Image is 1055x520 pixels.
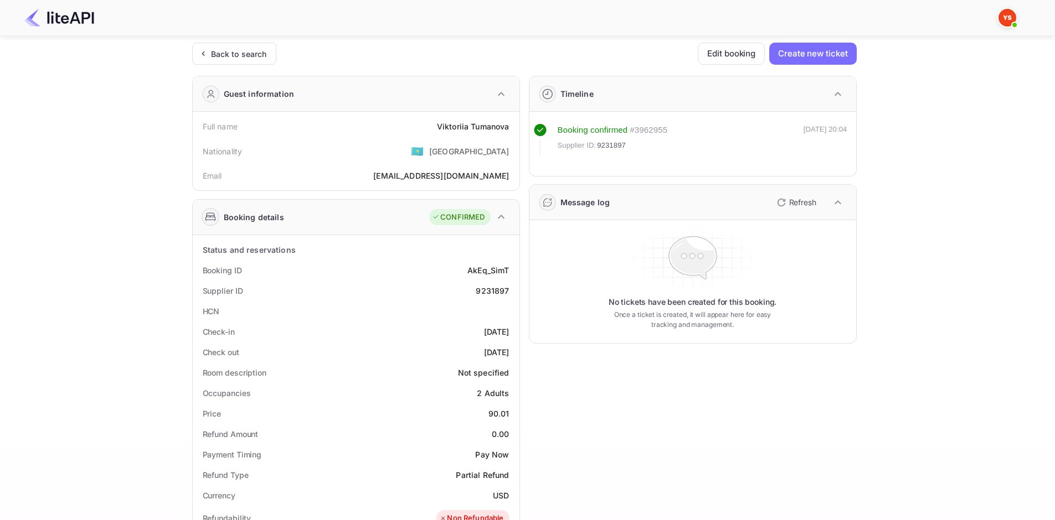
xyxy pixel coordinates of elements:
div: Not specified [458,367,510,378]
div: Supplier ID [203,285,243,297]
p: Refresh [789,196,816,208]
span: United States [411,141,424,161]
p: Once a ticket is created, it will appear here for easy tracking and management. [605,310,780,330]
img: LiteAPI Logo [24,9,94,27]
div: Currency [203,490,235,501]
div: [DATE] [484,346,510,358]
div: 90.01 [488,408,510,419]
div: USD [493,490,509,501]
div: Room description [203,367,266,378]
div: AkEq_SimT [467,264,509,276]
span: 9231897 [597,140,626,151]
div: Price [203,408,222,419]
div: Nationality [203,145,243,157]
div: 9231897 [476,285,509,297]
div: Status and reservations [203,244,296,256]
img: Yandex Support [999,9,1016,27]
div: Full name [203,121,238,132]
div: HCN [203,305,220,317]
div: Email [203,170,222,181]
div: Booking confirmed [558,124,628,137]
p: No tickets have been created for this booking. [609,297,777,308]
button: Create new ticket [769,43,856,65]
div: Booking ID [203,264,242,276]
div: Viktoriia Tumanova [437,121,510,132]
div: Check out [203,346,239,358]
div: Refund Type [203,469,249,481]
div: Payment Timing [203,449,262,460]
div: Partial Refund [456,469,509,481]
div: [DATE] 20:04 [804,124,847,156]
div: CONFIRMED [432,212,485,223]
div: Refund Amount [203,428,259,440]
span: Supplier ID: [558,140,596,151]
div: Occupancies [203,387,251,399]
div: Message log [560,196,610,208]
div: # 3962955 [630,124,667,137]
div: [DATE] [484,326,510,337]
div: Back to search [211,48,267,60]
div: [GEOGRAPHIC_DATA] [429,145,510,157]
button: Refresh [770,194,821,211]
div: Timeline [560,88,594,100]
div: [EMAIL_ADDRESS][DOMAIN_NAME] [373,170,509,181]
div: Booking details [224,211,284,223]
div: Guest information [224,88,295,100]
div: 2 Adults [477,387,509,399]
div: Pay Now [475,449,509,460]
button: Edit booking [698,43,765,65]
div: 0.00 [492,428,510,440]
div: Check-in [203,326,235,337]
